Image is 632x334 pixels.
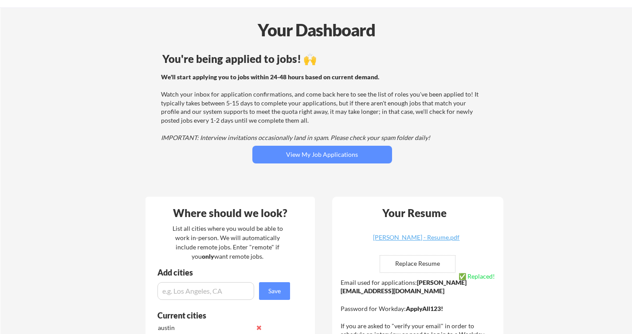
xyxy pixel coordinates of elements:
em: IMPORTANT: Interview invitations occasionally land in spam. Please check your spam folder daily! [161,134,430,141]
strong: only [202,252,214,260]
div: ✅ Replaced! [459,271,495,284]
div: Where should we look? [148,208,313,218]
div: [PERSON_NAME] - Resume.pdf [364,234,469,241]
strong: We'll start applying you to jobs within 24-48 hours based on current demand. [161,73,379,81]
button: View My Job Applications [252,146,392,163]
div: Current cities [157,311,280,319]
button: Save [259,282,290,300]
div: List all cities where you would be able to work in-person. We will automatically include remote j... [167,224,289,261]
div: Your Dashboard [1,17,632,43]
a: [PERSON_NAME] - Resume.pdf [364,234,469,248]
div: Add cities [157,268,292,276]
div: austin [158,323,251,332]
div: Your Resume [371,208,459,218]
input: e.g. Los Angeles, CA [157,282,254,300]
strong: [PERSON_NAME][EMAIL_ADDRESS][DOMAIN_NAME] [341,279,467,295]
div: Watch your inbox for application confirmations, and come back here to see the list of roles you'v... [161,73,481,142]
div: You're being applied to jobs! 🙌 [162,54,482,64]
strong: ApplyAll123! [406,305,443,312]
